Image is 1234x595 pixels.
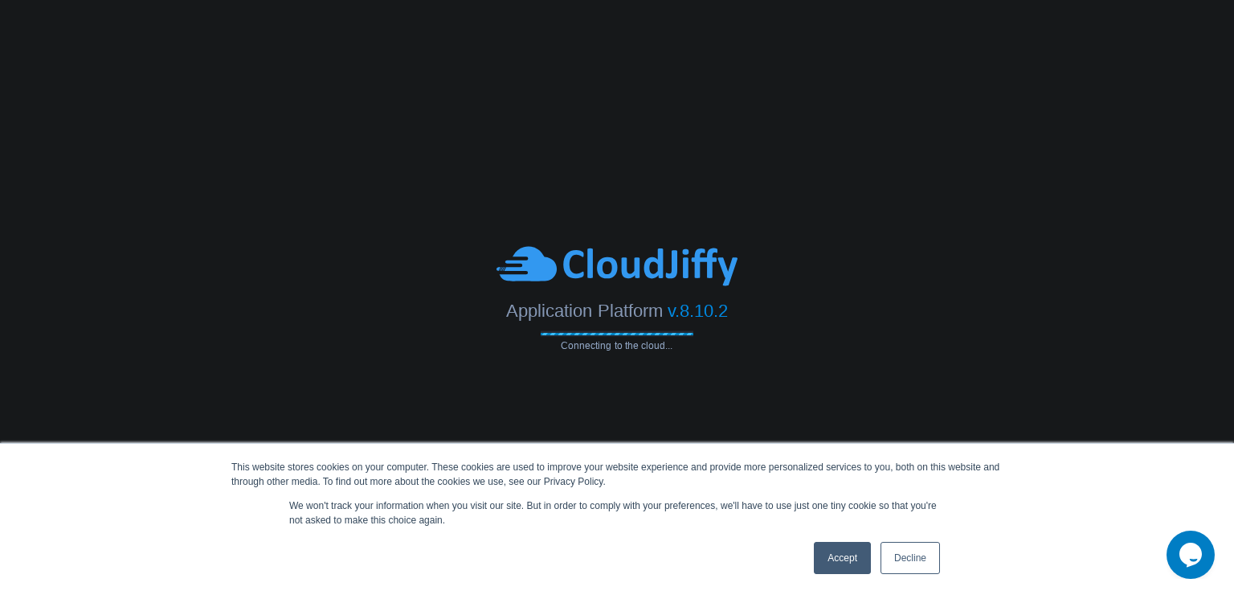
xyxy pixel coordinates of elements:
[506,301,662,321] span: Application Platform
[881,542,940,574] a: Decline
[289,499,945,527] p: We won't track your information when you visit our site. But in order to comply with your prefere...
[231,460,1003,489] div: This website stores cookies on your computer. These cookies are used to improve your website expe...
[1167,531,1218,579] iframe: chat widget
[496,244,738,289] img: CloudJiffy-Blue.svg
[668,301,728,321] span: v.8.10.2
[541,340,693,351] span: Connecting to the cloud...
[814,542,871,574] a: Accept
